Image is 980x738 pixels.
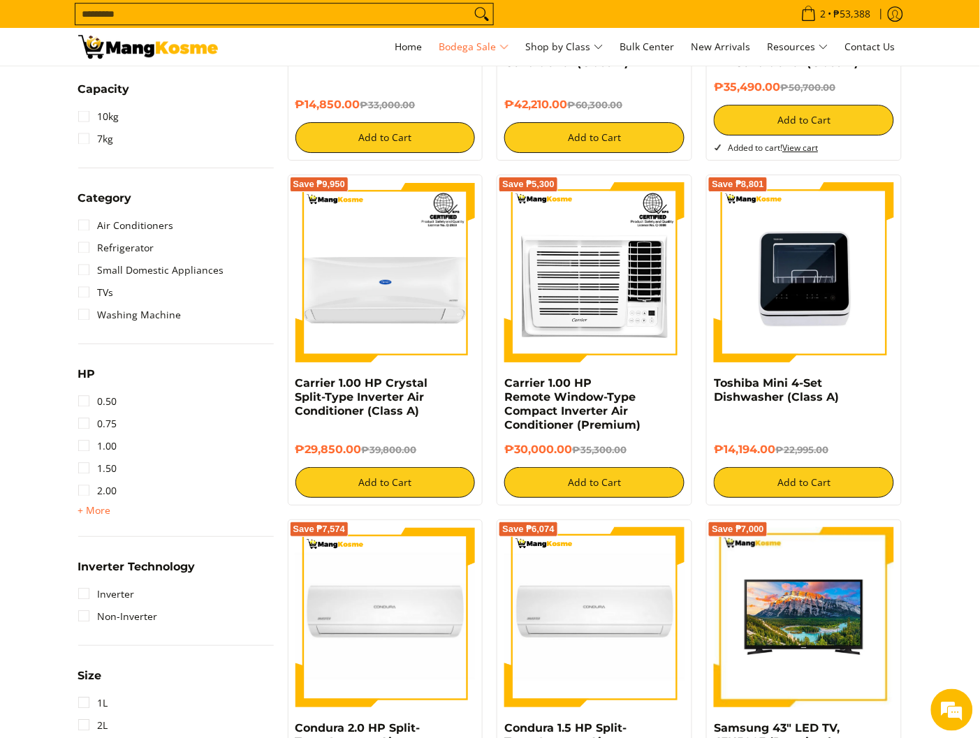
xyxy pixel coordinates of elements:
button: Add to Cart [295,122,476,153]
a: New Arrivals [685,28,758,66]
a: Washing Machine [78,304,182,326]
a: 2L [78,714,108,737]
span: HP [78,369,96,380]
h6: ₱35,490.00 [714,80,894,94]
a: Small Domestic Appliances [78,259,224,281]
h6: ₱42,210.00 [504,98,685,112]
a: 0.50 [78,390,117,413]
span: Category [78,193,132,204]
textarea: Type your message and hit 'Enter' [7,381,266,430]
button: Add to Cart [714,467,894,498]
summary: Open [78,502,111,519]
a: Resources [761,28,835,66]
summary: Open [78,369,96,390]
a: Air Conditioners [78,214,174,237]
img: Toshiba Mini 4-Set Dishwasher (Class A) [714,182,894,362]
a: 1L [78,692,108,714]
span: Save ₱7,574 [293,525,346,533]
summary: Open [78,561,196,583]
span: + More [78,505,111,516]
span: Capacity [78,84,130,95]
span: Bulk Center [620,40,675,53]
img: Carrier 1.00 HP Remote Window-Type Compact Inverter Air Conditioner (Premium) [504,182,685,362]
a: 1.00 [78,435,117,457]
img: Bodega Sale l Mang Kosme: Cost-Efficient &amp; Quality Home Appliances [78,35,218,59]
img: condura-split-type-inverter-air-conditioner-class-b-full-view-mang-kosme [295,527,476,707]
del: ₱50,700.00 [780,82,835,93]
a: View cart [782,142,818,154]
a: Contact Us [838,28,902,66]
div: Minimize live chat window [229,7,263,40]
span: Resources [768,38,828,56]
a: Carrier 1.00 HP Crystal Split-Type Inverter Air Conditioner (Class A) [295,376,428,418]
summary: Open [78,670,102,692]
summary: Open [78,84,130,105]
h6: ₱14,194.00 [714,443,894,457]
a: 0.75 [78,413,117,435]
a: 10kg [78,105,119,128]
div: Chat with us now [73,78,235,96]
del: ₱60,300.00 [567,99,622,110]
del: ₱33,000.00 [360,99,416,110]
a: Carrier 1.00 HP Remote Window-Type Compact Inverter Air Conditioner (Premium) [504,376,641,431]
a: Toshiba Mini 4-Set Dishwasher (Class A) [714,376,839,404]
a: Bulk Center [613,28,682,66]
span: Added to cart! [728,142,818,154]
a: Home [388,28,430,66]
span: Save ₱7,000 [712,525,764,533]
span: Inverter Technology [78,561,196,573]
img: condura-split-type-inverter-air-conditioner-class-b-full-view-mang-kosme [504,527,685,707]
span: Bodega Sale [439,38,509,56]
a: 7kg [78,128,114,150]
button: Add to Cart [295,467,476,498]
nav: Main Menu [232,28,902,66]
span: Save ₱5,300 [502,180,555,189]
a: Refrigerator [78,237,154,259]
h6: ₱29,850.00 [295,443,476,457]
a: Shop by Class [519,28,610,66]
span: ₱53,388 [832,9,873,19]
del: ₱22,995.00 [775,444,828,455]
del: ₱39,800.00 [362,444,417,455]
a: 1.50 [78,457,117,480]
span: Save ₱8,801 [712,180,764,189]
span: We're online! [81,176,193,317]
h6: ₱14,850.00 [295,98,476,112]
span: Size [78,670,102,681]
a: Bodega Sale [432,28,516,66]
span: Home [395,40,423,53]
button: Add to Cart [504,467,685,498]
del: ₱35,300.00 [572,444,627,455]
button: Search [471,3,493,24]
a: TVs [78,281,114,304]
a: Inverter [78,583,135,605]
button: Add to Cart [504,122,685,153]
a: 2.00 [78,480,117,502]
span: Shop by Class [526,38,604,56]
span: Save ₱9,950 [293,180,346,189]
img: Carrier 1.00 HP Crystal Split-Type Inverter Air Conditioner (Class A) [295,182,476,362]
a: Non-Inverter [78,605,158,628]
span: New Arrivals [692,40,751,53]
span: • [797,6,875,22]
button: Add to Cart [714,105,894,135]
summary: Open [78,193,132,214]
span: 2 [819,9,828,19]
span: Contact Us [845,40,895,53]
h6: ₱30,000.00 [504,443,685,457]
img: samsung-43-inch-led-tv-full-view- mang-kosme [714,527,894,707]
span: Save ₱6,074 [502,525,555,533]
